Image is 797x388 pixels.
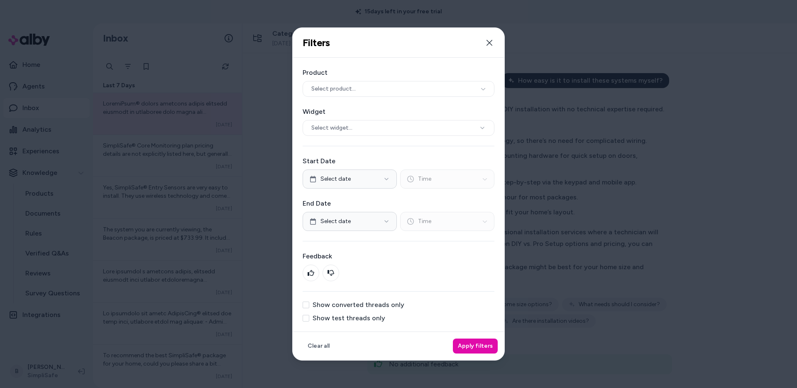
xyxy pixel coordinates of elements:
[320,217,351,226] span: Select date
[303,212,397,231] button: Select date
[313,315,385,322] label: Show test threads only
[303,107,494,117] label: Widget
[303,169,397,189] button: Select date
[303,68,494,78] label: Product
[303,156,494,166] label: Start Date
[453,339,498,354] button: Apply filters
[303,339,335,354] button: Clear all
[311,85,356,93] span: Select product...
[303,251,494,261] label: Feedback
[313,302,404,308] label: Show converted threads only
[320,175,351,183] span: Select date
[303,37,330,49] h2: Filters
[303,199,494,209] label: End Date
